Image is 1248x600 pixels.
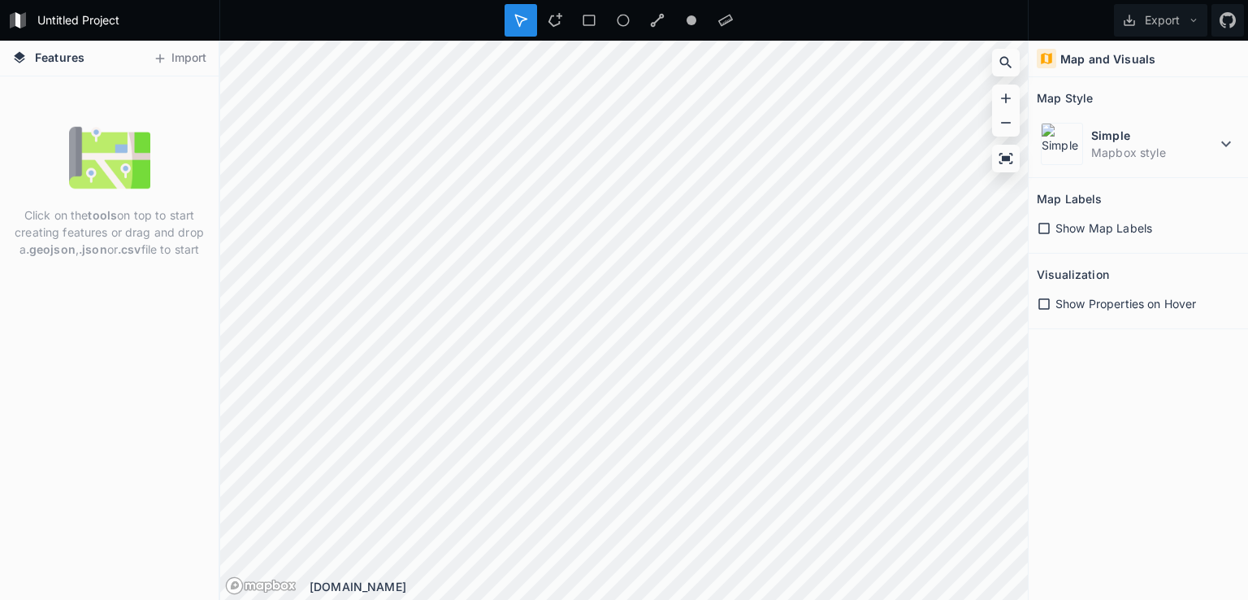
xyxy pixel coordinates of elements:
div: [DOMAIN_NAME] [310,578,1028,595]
h2: Map Style [1037,85,1093,111]
strong: .geojson [26,242,76,256]
p: Click on the on top to start creating features or drag and drop a , or file to start [12,207,206,258]
h2: Visualization [1037,262,1109,287]
h4: Map and Visuals [1060,50,1155,67]
strong: tools [88,208,117,222]
strong: .json [79,242,107,256]
img: empty [69,117,150,198]
a: Mapbox logo [225,576,297,595]
h2: Map Labels [1037,186,1102,211]
button: Export [1114,4,1207,37]
button: Import [145,46,214,72]
img: Simple [1041,123,1083,165]
dd: Mapbox style [1091,144,1216,161]
span: Show Properties on Hover [1055,295,1196,312]
dt: Simple [1091,127,1216,144]
strong: .csv [118,242,141,256]
span: Features [35,49,84,66]
span: Show Map Labels [1055,220,1152,237]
